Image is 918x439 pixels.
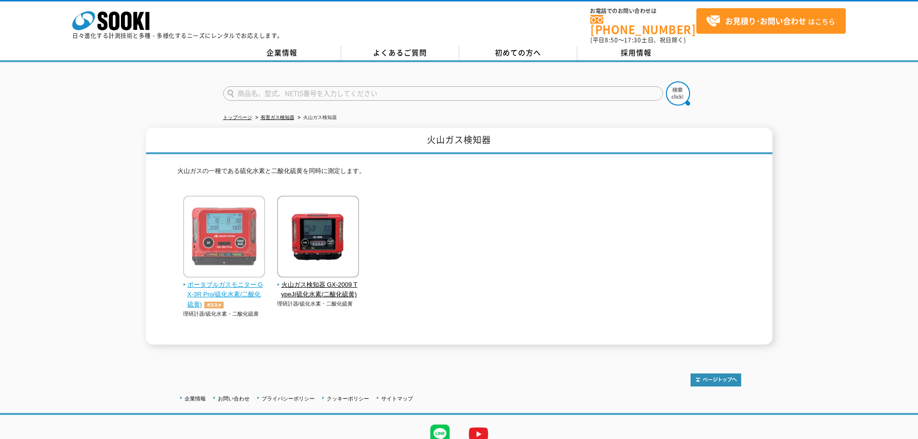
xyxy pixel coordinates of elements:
span: (平日 ～ 土日、祝日除く) [590,36,686,44]
p: 理研計器/硫化水素・二酸化硫黄 [277,300,359,308]
a: お見積り･お問い合わせはこちら [696,8,846,34]
span: ポータブルガスモニター GX-3R Pro(硫化水素/二酸化硫黄) [183,280,266,310]
img: ポータブルガスモニター GX-3R Pro(硫化水素/二酸化硫黄) [183,196,265,280]
img: btn_search.png [666,81,690,106]
h1: 火山ガス検知器 [146,128,772,154]
a: 企業情報 [223,46,341,60]
a: ポータブルガスモニター GX-3R Pro(硫化水素/二酸化硫黄)オススメ [183,271,266,310]
li: 火山ガス検知器 [296,113,337,123]
a: クッキーポリシー [327,396,369,401]
span: 8:50 [605,36,618,44]
a: 火山ガス検知器 GX-2009 TypeJ(硫化水素/二酸化硫黄) [277,271,359,300]
a: プライバシーポリシー [262,396,315,401]
p: 理研計器/硫化水素・二酸化硫黄 [183,310,266,318]
strong: お見積り･お問い合わせ [725,15,806,27]
a: 企業情報 [185,396,206,401]
img: 火山ガス検知器 GX-2009 TypeJ(硫化水素/二酸化硫黄) [277,196,359,280]
span: お電話でのお問い合わせは [590,8,696,14]
input: 商品名、型式、NETIS番号を入力してください [223,86,663,101]
a: お問い合わせ [218,396,250,401]
span: はこちら [706,14,835,28]
img: オススメ [202,302,226,308]
span: 17:30 [624,36,641,44]
a: トップページ [223,115,252,120]
a: サイトマップ [381,396,413,401]
a: 採用情報 [577,46,695,60]
a: 有害ガス検知器 [261,115,294,120]
span: 火山ガス検知器 GX-2009 TypeJ(硫化水素/二酸化硫黄) [277,280,359,300]
img: トップページへ [691,373,741,386]
span: 初めての方へ [495,47,541,58]
p: 火山ガスの一種である硫化水素と二酸化硫黄を同時に測定します。 [177,166,741,181]
a: [PHONE_NUMBER] [590,15,696,35]
a: 初めての方へ [459,46,577,60]
a: よくあるご質問 [341,46,459,60]
p: 日々進化する計測技術と多種・多様化するニーズにレンタルでお応えします。 [72,33,283,39]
